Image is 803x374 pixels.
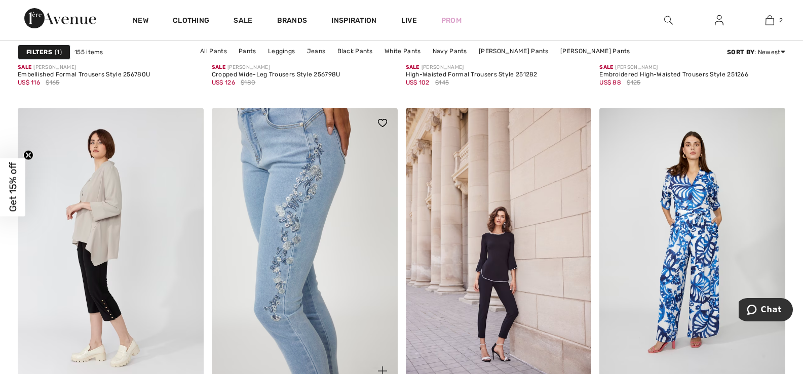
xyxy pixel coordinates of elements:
a: Live [401,15,417,26]
div: Embroidered High-Waisted Trousers Style 251266 [599,71,748,78]
img: search the website [664,14,673,26]
span: 2 [779,16,783,25]
span: Inspiration [331,16,376,27]
img: heart_black_full.svg [378,119,387,127]
a: New [133,16,148,27]
span: Sale [212,64,225,70]
a: Brands [277,16,308,27]
img: My Info [715,14,723,26]
a: Sale [234,16,252,27]
span: $165 [46,78,59,87]
a: White Pants [379,45,426,58]
a: Black Pants [332,45,378,58]
a: Jeans [302,45,331,58]
div: Embellished Formal Trousers Style 256780U [18,71,150,78]
div: [PERSON_NAME] [18,64,150,71]
div: [PERSON_NAME] [406,64,538,71]
span: US$ 102 [406,79,430,86]
a: Navy Pants [428,45,472,58]
span: $145 [435,78,449,87]
span: 155 items [74,48,103,57]
strong: Filters [26,48,52,57]
a: Pants [234,45,261,58]
span: Get 15% off [7,162,19,212]
span: Sale [599,64,613,70]
div: Cropped Wide-Leg Trousers Style 256798U [212,71,340,78]
a: All Pants [195,45,232,58]
a: Prom [441,15,462,26]
a: [PERSON_NAME] Pants [474,45,554,58]
strong: Sort By [727,49,754,56]
div: : Newest [727,48,785,57]
div: High-Waisted Formal Trousers Style 251282 [406,71,538,78]
img: My Bag [766,14,774,26]
span: Sale [406,64,419,70]
a: Leggings [263,45,300,58]
img: 1ère Avenue [24,8,96,28]
span: US$ 126 [212,79,235,86]
span: Sale [18,64,31,70]
a: [PERSON_NAME] Pants [555,45,635,58]
a: 2 [745,14,794,26]
span: $180 [241,78,255,87]
span: 1 [55,48,62,57]
span: $125 [627,78,640,87]
div: [PERSON_NAME] [599,64,748,71]
div: [PERSON_NAME] [212,64,340,71]
a: Sign In [707,14,732,27]
iframe: Opens a widget where you can chat to one of our agents [739,298,793,323]
button: Close teaser [23,150,33,160]
span: US$ 88 [599,79,621,86]
a: Clothing [173,16,209,27]
span: US$ 116 [18,79,40,86]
